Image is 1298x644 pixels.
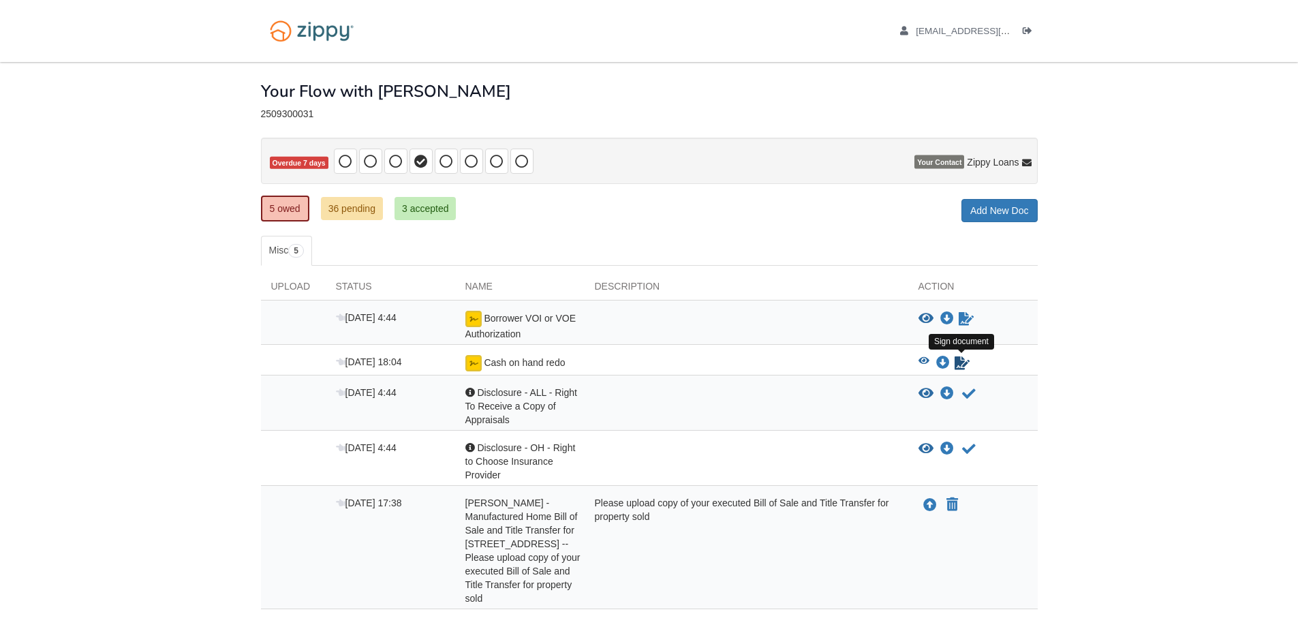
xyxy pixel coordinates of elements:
[321,197,383,220] a: 36 pending
[465,442,576,480] span: Disclosure - OH - Right to Choose Insurance Provider
[916,26,1072,36] span: raeshell1972@gmail.com
[484,357,565,368] span: Cash on hand redo
[336,442,397,453] span: [DATE] 4:44
[908,279,1038,300] div: Action
[455,279,585,300] div: Name
[953,355,971,371] a: Sign Form
[918,312,933,326] button: View Borrower VOI or VOE Authorization
[261,14,362,48] img: Logo
[585,279,908,300] div: Description
[585,496,908,605] div: Please upload copy of your executed Bill of Sale and Title Transfer for property sold
[395,197,457,220] a: 3 accepted
[326,279,455,300] div: Status
[336,497,402,508] span: [DATE] 17:38
[922,496,938,514] button: Upload Ellisia Bailey - Manufactured Home Bill of Sale and Title Transfer for 63 Palace Dr -- Ple...
[465,387,577,425] span: Disclosure - ALL - Right To Receive a Copy of Appraisals
[961,386,977,402] button: Acknowledge receipt of document
[940,313,954,324] a: Download Borrower VOI or VOE Authorization
[261,196,309,221] a: 5 owed
[465,311,482,327] img: esign
[918,387,933,401] button: View Disclosure - ALL - Right To Receive a Copy of Appraisals
[945,497,959,513] button: Declare Ellisia Bailey - Manufactured Home Bill of Sale and Title Transfer for 63 Palace Dr -- Pl...
[900,26,1072,40] a: edit profile
[957,311,975,327] a: Waiting for your co-borrower to e-sign
[1023,26,1038,40] a: Log out
[465,497,581,604] span: [PERSON_NAME] - Manufactured Home Bill of Sale and Title Transfer for [STREET_ADDRESS] -- Please ...
[918,442,933,456] button: View Disclosure - OH - Right to Choose Insurance Provider
[261,108,1038,120] div: 2509300031
[918,356,929,370] button: View Cash on hand redo
[961,199,1038,222] a: Add New Doc
[336,312,397,323] span: [DATE] 4:44
[261,236,312,266] a: Misc
[288,244,304,258] span: 5
[261,279,326,300] div: Upload
[929,334,994,350] div: Sign document
[967,155,1019,169] span: Zippy Loans
[961,441,977,457] button: Acknowledge receipt of document
[936,358,950,369] a: Download Cash on hand redo
[270,157,328,170] span: Overdue 7 days
[940,444,954,455] a: Download Disclosure - OH - Right to Choose Insurance Provider
[940,388,954,399] a: Download Disclosure - ALL - Right To Receive a Copy of Appraisals
[336,356,402,367] span: [DATE] 18:04
[465,355,482,371] img: Ready for you to esign
[465,313,576,339] span: Borrower VOI or VOE Authorization
[336,387,397,398] span: [DATE] 4:44
[261,82,511,100] h1: Your Flow with [PERSON_NAME]
[914,155,964,169] span: Your Contact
